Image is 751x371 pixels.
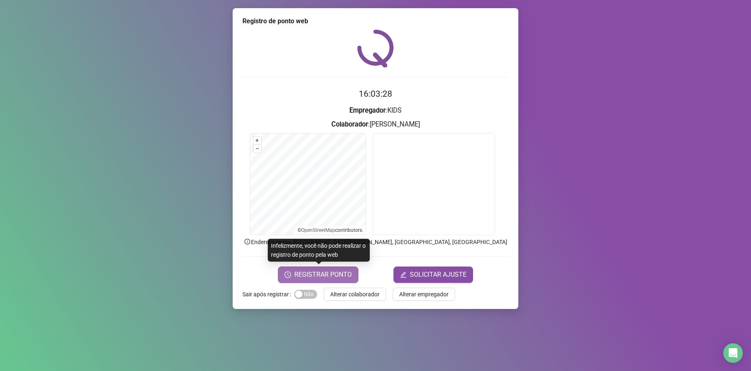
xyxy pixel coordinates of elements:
span: info-circle [244,238,251,245]
label: Sair após registrar [242,288,294,301]
button: Alterar empregador [393,288,455,301]
h3: : [PERSON_NAME] [242,119,509,130]
button: + [253,137,261,144]
li: © contributors. [298,227,363,233]
div: Open Intercom Messenger [723,343,743,363]
span: REGISTRAR PONTO [294,270,352,280]
button: REGISTRAR PONTO [278,267,358,283]
button: – [253,145,261,153]
span: SOLICITAR AJUSTE [410,270,467,280]
span: clock-circle [284,271,291,278]
span: Alterar colaborador [330,290,380,299]
button: editSOLICITAR AJUSTE [393,267,473,283]
a: OpenStreetMap [301,227,335,233]
span: Alterar empregador [399,290,449,299]
button: Alterar colaborador [324,288,386,301]
strong: Empregador [349,107,386,114]
time: 16:03:28 [359,89,392,99]
div: Registro de ponto web [242,16,509,26]
div: Infelizmente, você não pode realizar o registro de ponto pela web [268,239,370,262]
strong: Colaborador [331,120,368,128]
img: QRPoint [357,29,394,67]
h3: : KIDS [242,105,509,116]
p: Endereço aprox. : [GEOGRAPHIC_DATA][PERSON_NAME], [GEOGRAPHIC_DATA], [GEOGRAPHIC_DATA] [242,238,509,247]
span: edit [400,271,407,278]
